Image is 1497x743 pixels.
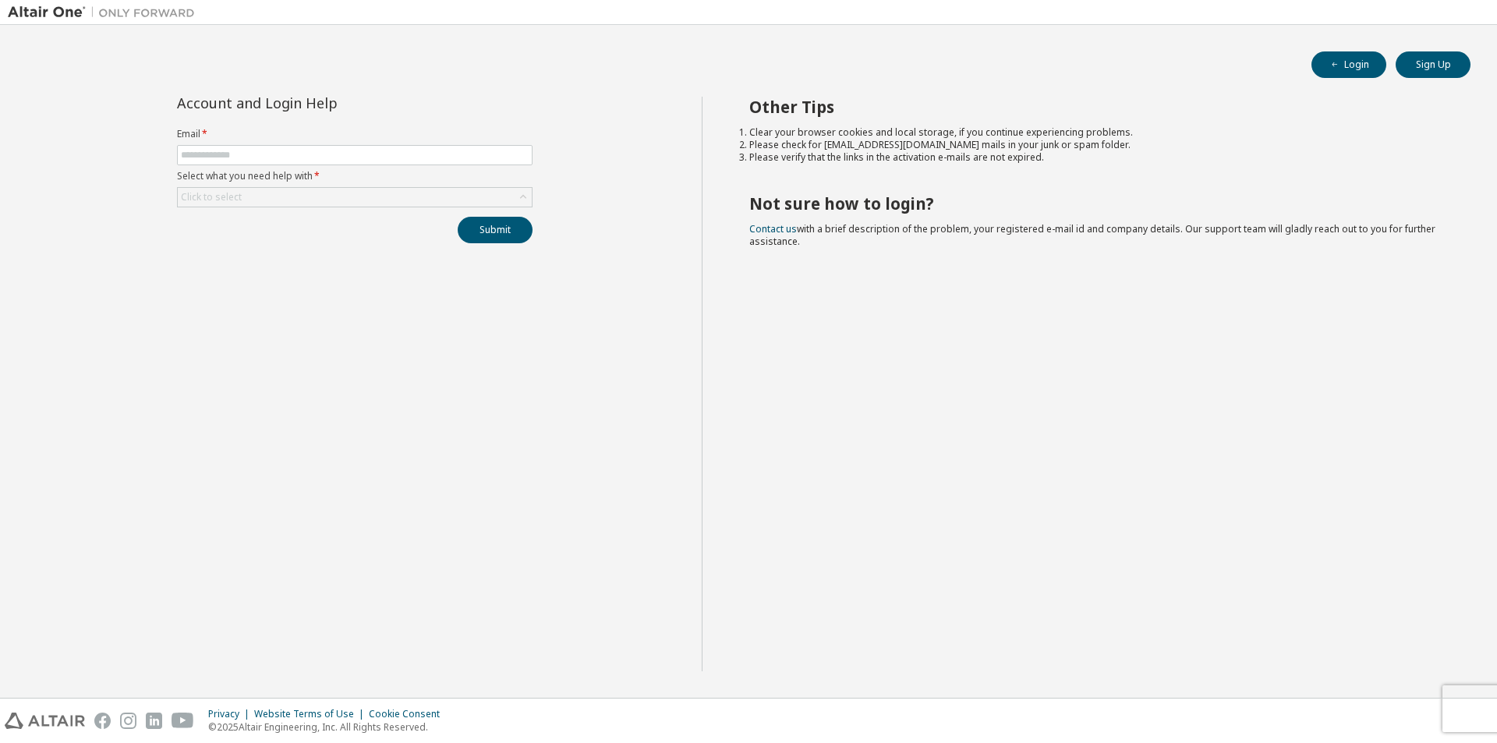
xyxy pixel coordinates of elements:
img: altair_logo.svg [5,713,85,729]
p: © 2025 Altair Engineering, Inc. All Rights Reserved. [208,720,449,734]
span: with a brief description of the problem, your registered e-mail id and company details. Our suppo... [749,222,1435,248]
div: Account and Login Help [177,97,462,109]
li: Clear your browser cookies and local storage, if you continue experiencing problems. [749,126,1443,139]
img: linkedin.svg [146,713,162,729]
div: Website Terms of Use [254,708,369,720]
button: Submit [458,217,533,243]
button: Sign Up [1396,51,1470,78]
li: Please verify that the links in the activation e-mails are not expired. [749,151,1443,164]
h2: Not sure how to login? [749,193,1443,214]
li: Please check for [EMAIL_ADDRESS][DOMAIN_NAME] mails in your junk or spam folder. [749,139,1443,151]
div: Privacy [208,708,254,720]
img: instagram.svg [120,713,136,729]
img: youtube.svg [172,713,194,729]
button: Login [1311,51,1386,78]
a: Contact us [749,222,797,235]
div: Cookie Consent [369,708,449,720]
img: Altair One [8,5,203,20]
label: Select what you need help with [177,170,533,182]
img: facebook.svg [94,713,111,729]
label: Email [177,128,533,140]
div: Click to select [178,188,532,207]
div: Click to select [181,191,242,203]
h2: Other Tips [749,97,1443,117]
